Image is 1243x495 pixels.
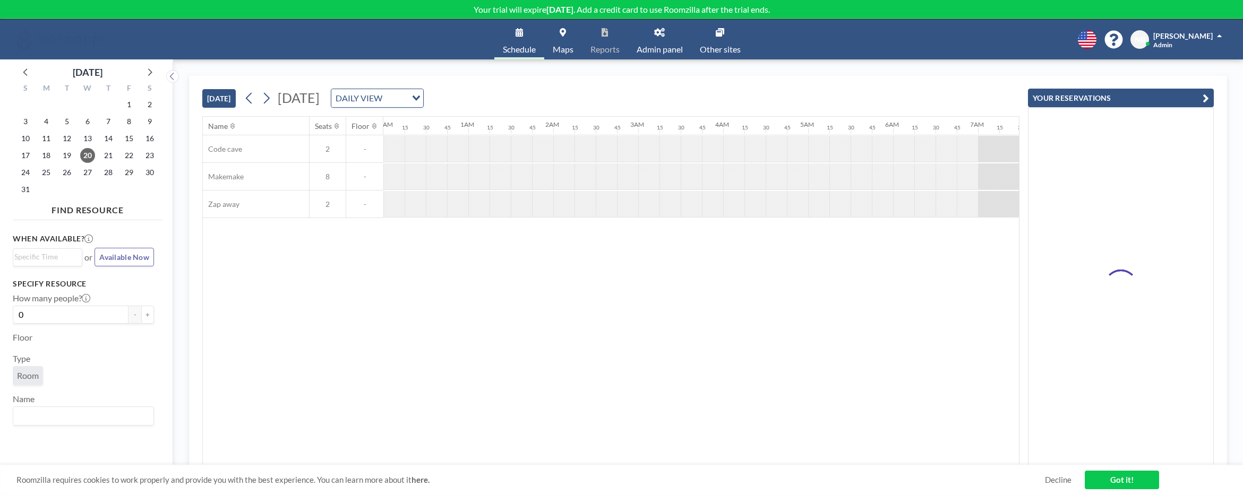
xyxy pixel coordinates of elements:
div: 30 [678,124,684,131]
span: Wednesday, August 6, 2025 [80,114,95,129]
button: YOUR RESERVATIONS [1028,89,1214,107]
span: Friday, August 22, 2025 [122,148,136,163]
h3: Specify resource [13,279,154,289]
span: Available Now [99,253,149,262]
button: Available Now [95,248,154,266]
span: - [346,144,383,154]
div: 15 [742,124,748,131]
div: 30 [508,124,515,131]
span: 2 [310,199,346,209]
span: or [84,252,92,263]
span: Saturday, August 16, 2025 [142,131,157,146]
div: 30 [848,124,854,131]
div: 45 [869,124,876,131]
span: Code cave [203,144,242,154]
div: 45 [444,124,451,131]
div: 12AM [375,120,393,128]
a: Other sites [691,20,749,59]
div: 15 [827,124,833,131]
span: - [346,199,383,209]
span: - [346,172,383,181]
a: Admin panel [628,20,691,59]
span: Wednesday, August 20, 2025 [80,148,95,163]
img: organization-logo [17,29,100,50]
span: Sunday, August 10, 2025 [18,131,33,146]
div: 45 [784,124,791,131]
span: Schedule [503,45,536,54]
div: 3AM [630,120,644,128]
div: Floor [352,121,370,131]
span: Thursday, August 28, 2025 [101,165,116,180]
label: How many people? [13,293,90,303]
span: Admin [1153,41,1172,49]
span: Other sites [700,45,741,54]
span: Monday, August 11, 2025 [39,131,54,146]
div: 6AM [885,120,899,128]
span: Room [17,370,39,381]
div: 15 [997,124,1003,131]
div: 30 [423,124,430,131]
div: F [118,82,139,96]
a: Maps [544,20,582,59]
span: Monday, August 25, 2025 [39,165,54,180]
div: Search for option [13,249,82,265]
label: Type [13,353,30,364]
div: W [78,82,98,96]
span: Friday, August 1, 2025 [122,97,136,112]
div: 15 [487,124,493,131]
span: Wednesday, August 27, 2025 [80,165,95,180]
span: Wednesday, August 13, 2025 [80,131,95,146]
div: 1AM [460,120,474,128]
span: Saturday, August 23, 2025 [142,148,157,163]
span: Friday, August 8, 2025 [122,114,136,129]
a: Reports [582,20,628,59]
span: Sunday, August 17, 2025 [18,148,33,163]
div: [DATE] [73,65,102,80]
span: Friday, August 15, 2025 [122,131,136,146]
div: S [139,82,160,96]
div: 45 [954,124,961,131]
span: 8 [310,172,346,181]
span: Monday, August 18, 2025 [39,148,54,163]
div: 30 [593,124,599,131]
div: 45 [529,124,536,131]
div: Search for option [13,407,153,425]
span: Reports [590,45,620,54]
h4: FIND RESOURCE [13,201,162,215]
div: 4AM [715,120,729,128]
div: 45 [614,124,621,131]
button: - [128,306,141,324]
span: Tuesday, August 26, 2025 [59,165,74,180]
span: Tuesday, August 5, 2025 [59,114,74,129]
span: [DATE] [278,90,320,106]
span: Tuesday, August 12, 2025 [59,131,74,146]
span: Saturday, August 30, 2025 [142,165,157,180]
span: Roomzilla requires cookies to work properly and provide you with the best experience. You can lea... [16,475,1045,485]
span: Tuesday, August 19, 2025 [59,148,74,163]
span: 2 [310,144,346,154]
span: Thursday, August 7, 2025 [101,114,116,129]
input: Search for option [385,91,406,105]
label: Name [13,394,35,404]
div: 30 [933,124,939,131]
a: Decline [1045,475,1071,485]
span: Zap away [203,199,239,209]
b: [DATE] [546,4,573,14]
div: T [98,82,118,96]
div: T [57,82,78,96]
div: S [15,82,36,96]
input: Search for option [14,251,76,263]
div: 30 [763,124,769,131]
div: 5AM [800,120,814,128]
div: 15 [657,124,663,131]
span: Friday, August 29, 2025 [122,165,136,180]
div: Search for option [331,89,423,107]
span: NB [1135,35,1145,45]
span: Thursday, August 21, 2025 [101,148,116,163]
a: Schedule [494,20,544,59]
span: Maps [553,45,573,54]
input: Search for option [14,409,148,423]
label: Floor [13,332,32,343]
div: Name [208,121,228,131]
span: Thursday, August 14, 2025 [101,131,116,146]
